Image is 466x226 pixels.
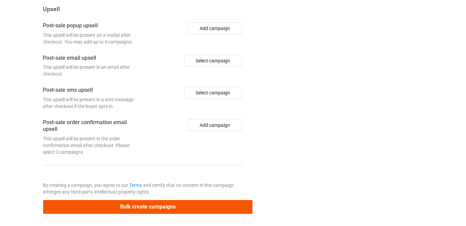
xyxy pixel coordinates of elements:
div: This upsell will be present in the order confirmation email after checkout. Please select 3 campa... [43,135,141,156]
button: Add campaign [188,119,242,131]
h4: Post-sale order confirmation email upsell [43,119,141,133]
h4: Post-sale sms upsell [43,87,141,94]
div: This upsell will be present in an email after checkout. [43,64,141,77]
div: This upsell will be present in a sms message after checkout if the buyer opts in. [43,96,141,110]
div: Select campaign [184,55,242,67]
a: Terms [129,182,142,188]
div: Select campaign [184,87,242,99]
button: Bulk create campaigns [43,200,253,214]
p: By creating a campaign, you agree to our and certify that no content in this campaign infringes a... [43,182,243,195]
div: This upsell will be present on a modal after checkout. You may add up to 4 campaigns. [43,32,141,45]
h4: Post-sale email upsell [43,55,141,62]
h4: Post-sale popup upsell [43,22,141,29]
button: Add campaign [188,22,242,34]
h3: Upsell [43,5,243,13]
